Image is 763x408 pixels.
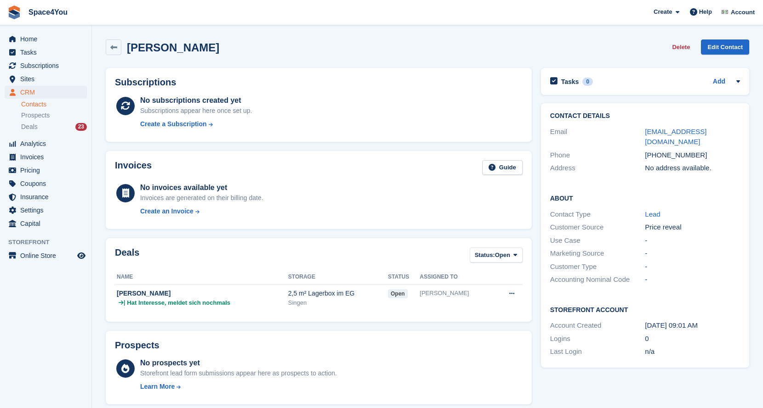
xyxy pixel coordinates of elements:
div: [PHONE_NUMBER] [645,150,740,161]
span: Pricing [20,164,75,177]
h2: Subscriptions [115,77,523,88]
div: [PERSON_NAME] [117,289,288,298]
span: Status: [475,251,495,260]
div: Price reveal [645,222,740,233]
div: 0 [645,334,740,344]
img: Finn-Kristof Kausch [720,7,729,17]
a: menu [5,249,87,262]
span: Home [20,33,75,45]
a: Learn More [140,382,337,391]
h2: Tasks [561,78,579,86]
th: Storage [288,270,388,285]
a: Create a Subscription [140,119,252,129]
div: - [645,274,740,285]
a: menu [5,151,87,163]
div: Use Case [550,235,645,246]
div: Customer Type [550,262,645,272]
div: 0 [582,78,593,86]
a: menu [5,86,87,99]
div: Customer Source [550,222,645,233]
a: menu [5,46,87,59]
span: Online Store [20,249,75,262]
a: Deals 23 [21,122,87,132]
span: Settings [20,204,75,217]
div: - [645,262,740,272]
div: 2,5 m² Lagerbox im EG [288,289,388,298]
button: Delete [668,39,694,55]
span: Invoices [20,151,75,163]
a: menu [5,137,87,150]
span: Sites [20,73,75,85]
div: Phone [550,150,645,161]
div: Create a Subscription [140,119,207,129]
div: Address [550,163,645,173]
div: - [645,235,740,246]
a: Edit Contact [701,39,749,55]
th: Name [115,270,288,285]
a: [EMAIL_ADDRESS][DOMAIN_NAME] [645,128,706,146]
h2: Contact Details [550,112,740,120]
div: Contact Type [550,209,645,220]
span: Analytics [20,137,75,150]
div: n/a [645,347,740,357]
span: Capital [20,217,75,230]
span: Subscriptions [20,59,75,72]
div: Logins [550,334,645,344]
button: Status: Open [470,247,523,263]
div: [PERSON_NAME] [420,289,493,298]
h2: Invoices [115,160,152,175]
a: menu [5,73,87,85]
span: Create [654,7,672,17]
a: Guide [482,160,523,175]
th: Assigned to [420,270,493,285]
a: menu [5,217,87,230]
div: Storefront lead form submissions appear here as prospects to action. [140,369,337,378]
span: | [124,298,125,307]
div: Account Created [550,320,645,331]
a: menu [5,204,87,217]
a: menu [5,164,87,177]
a: menu [5,177,87,190]
div: [DATE] 09:01 AM [645,320,740,331]
span: open [388,289,408,298]
span: Storefront [8,238,91,247]
a: menu [5,33,87,45]
div: - [645,248,740,259]
span: CRM [20,86,75,99]
div: Marketing Source [550,248,645,259]
a: Create an Invoice [140,207,263,216]
div: No address available. [645,163,740,173]
a: menu [5,190,87,203]
img: stora-icon-8386f47178a22dfd0bd8f6a31ec36ba5ce8667c1dd55bd0f319d3a0aa187defe.svg [7,6,21,19]
span: Coupons [20,177,75,190]
div: Email [550,127,645,147]
a: Add [713,77,725,87]
span: Help [699,7,712,17]
span: Deals [21,123,38,131]
div: Last Login [550,347,645,357]
a: menu [5,59,87,72]
div: Subscriptions appear here once set up. [140,106,252,116]
span: Insurance [20,190,75,203]
div: Create an Invoice [140,207,194,216]
a: Contacts [21,100,87,109]
a: Prospects [21,111,87,120]
div: No subscriptions created yet [140,95,252,106]
h2: Prospects [115,340,159,351]
h2: Storefront Account [550,305,740,314]
div: Learn More [140,382,175,391]
div: No prospects yet [140,358,337,369]
h2: About [550,193,740,202]
div: Singen [288,298,388,307]
div: No invoices available yet [140,182,263,193]
span: Open [495,251,510,260]
span: Tasks [20,46,75,59]
div: 23 [75,123,87,131]
h2: Deals [115,247,139,264]
div: Invoices are generated on their billing date. [140,193,263,203]
a: Preview store [76,250,87,261]
span: Prospects [21,111,50,120]
h2: [PERSON_NAME] [127,41,219,54]
a: Lead [645,210,660,218]
th: Status [388,270,420,285]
